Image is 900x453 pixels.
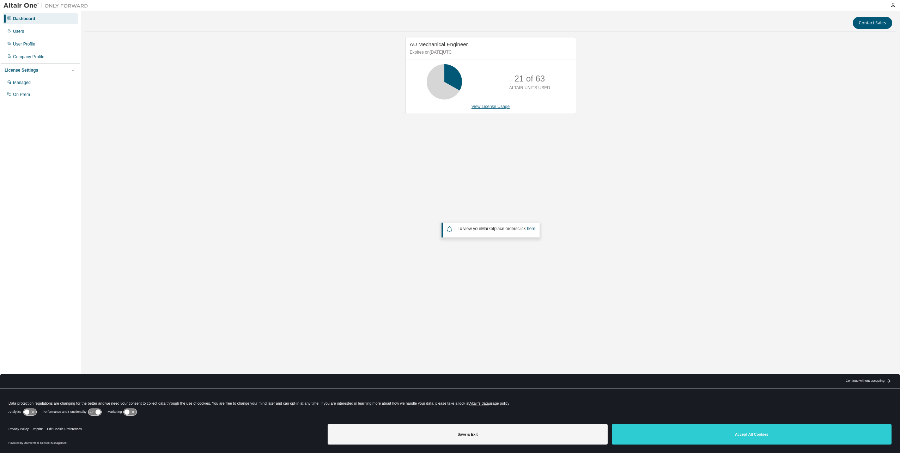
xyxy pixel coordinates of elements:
div: Managed [13,80,31,85]
span: To view your click [458,226,535,231]
div: Company Profile [13,54,44,60]
p: 21 of 63 [514,73,545,85]
div: User Profile [13,41,35,47]
img: Altair One [4,2,92,9]
div: On Prem [13,92,30,97]
em: Marketplace orders [481,226,518,231]
a: View License Usage [472,104,510,109]
p: Expires on [DATE] UTC [410,49,570,55]
p: ALTAIR UNITS USED [509,85,550,91]
div: Users [13,29,24,34]
span: AU Mechanical Engineer [410,41,468,47]
div: License Settings [5,67,38,73]
button: Contact Sales [853,17,892,29]
div: Dashboard [13,16,35,22]
a: here [527,226,535,231]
